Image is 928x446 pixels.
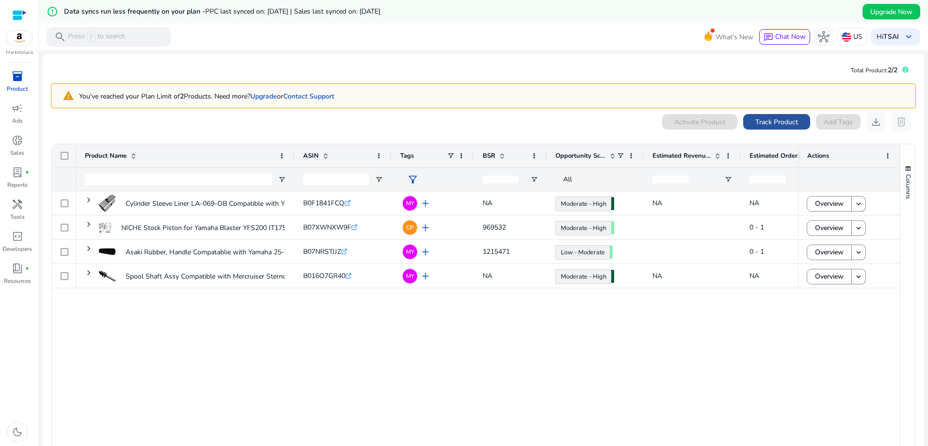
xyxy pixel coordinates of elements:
[121,218,368,238] p: NICHE Stock Piston for Yamaha Blaster YFS200 IT175 IT200 3JM-11601-00-00...
[749,247,764,256] span: 0 - 1
[863,4,920,19] button: Upgrade Now
[7,84,28,93] p: Product
[25,25,98,34] div: 域名: [DOMAIN_NAME]
[303,198,344,208] span: B0F1841FCQ
[407,174,419,185] span: filter_alt
[611,270,614,283] span: 74.72
[406,200,414,206] span: MY
[749,271,759,281] span: NA
[12,116,23,125] p: Ads
[27,16,48,23] div: v 4.0.25
[406,273,414,279] span: MY
[303,151,319,160] span: ASIN
[16,16,23,23] img: logo_orange.svg
[483,198,492,208] span: NA
[2,245,32,253] p: Developers
[12,70,23,82] span: inventory_2
[98,195,116,212] img: 311k-GtaFYL._AC_US40_.jpg
[420,222,431,233] span: add
[12,426,23,438] span: dark_mode
[555,221,611,235] a: Moderate - High
[55,88,79,104] mat-icon: warning
[64,8,380,16] h5: Data syncs run less frequently on your plan -
[278,176,286,183] button: Open Filter Menu
[68,32,125,42] p: Press to search
[12,198,23,210] span: handyman
[563,175,572,184] span: All
[883,32,899,41] b: TSAI
[420,246,431,258] span: add
[79,91,334,101] p: You've reached your Plan Limit of Products. Need more?
[764,33,773,42] span: chat
[807,245,852,260] button: Overview
[420,270,431,282] span: add
[759,29,810,45] button: chatChat Now
[807,196,852,212] button: Overview
[25,170,29,174] span: fiber_manual_record
[54,31,66,43] span: search
[50,58,75,65] div: 域名概述
[250,92,277,101] a: Upgrade
[807,220,852,236] button: Overview
[749,223,764,232] span: 0 - 1
[12,102,23,114] span: campaign
[755,117,798,127] span: Track Product
[98,267,116,285] img: 314AlJufq9L._AC_US40_.jpg
[406,225,414,231] span: CP
[842,32,851,42] img: us.svg
[866,112,886,132] button: download
[555,269,611,284] a: Moderate - High
[611,221,614,234] span: 67.56
[652,271,662,281] span: NA
[807,269,852,284] button: Overview
[12,166,23,178] span: lab_profile
[815,218,844,238] span: Overview
[205,7,380,16] span: PPC last synced on: [DATE] | Sales last synced on: [DATE]
[851,66,888,74] span: Total Product:
[85,151,127,160] span: Product Name
[7,181,28,189] p: Reports
[870,116,882,128] span: download
[98,243,116,261] img: 21SVIXfUHaL._AC_US40_.jpg
[87,32,96,42] span: /
[888,66,897,75] span: 2/2
[12,231,23,242] span: code_blocks
[853,28,863,45] p: US
[6,49,33,56] p: Marketplace
[303,247,341,256] span: B07NRSTJJZ
[530,176,538,183] button: Open Filter Menu
[303,223,351,232] span: B07XWNXW9F
[483,271,492,281] span: NA
[98,219,112,236] img: 41W7TzC1C-L._SX38_SY50_CR,0,0,38,50_.jpg
[250,92,283,101] span: or
[126,194,340,214] p: Cylinder Sleeve Liner LA-069-OB Compatible with Yamaha Outboard...
[406,249,414,255] span: MY
[854,224,863,232] mat-icon: keyboard_arrow_down
[126,242,385,262] p: Asaki Rubber, Handle Compatablie with Yamaha 25-75hp 30msh 6F6-42177-A0-00...
[483,151,495,160] span: BSR
[85,174,272,185] input: Product Name Filter Input
[10,213,25,221] p: Tools
[180,92,184,101] b: 2
[815,266,844,286] span: Overview
[555,245,610,260] a: Low - Moderate
[611,197,614,210] span: 74.63
[303,271,345,281] span: B016O7GR40
[483,247,510,256] span: 1215471
[652,198,662,208] span: NA
[743,114,810,130] button: Track Product
[854,248,863,257] mat-icon: keyboard_arrow_down
[815,194,844,214] span: Overview
[483,223,506,232] span: 969532
[854,199,863,208] mat-icon: keyboard_arrow_down
[652,151,711,160] span: Estimated Revenue/Day
[903,31,914,43] span: keyboard_arrow_down
[724,176,732,183] button: Open Filter Menu
[303,174,369,185] input: ASIN Filter Input
[12,134,23,146] span: donut_small
[870,7,912,17] span: Upgrade Now
[807,151,829,160] span: Actions
[555,151,606,160] span: Opportunity Score
[10,149,24,157] p: Sales
[854,272,863,281] mat-icon: keyboard_arrow_down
